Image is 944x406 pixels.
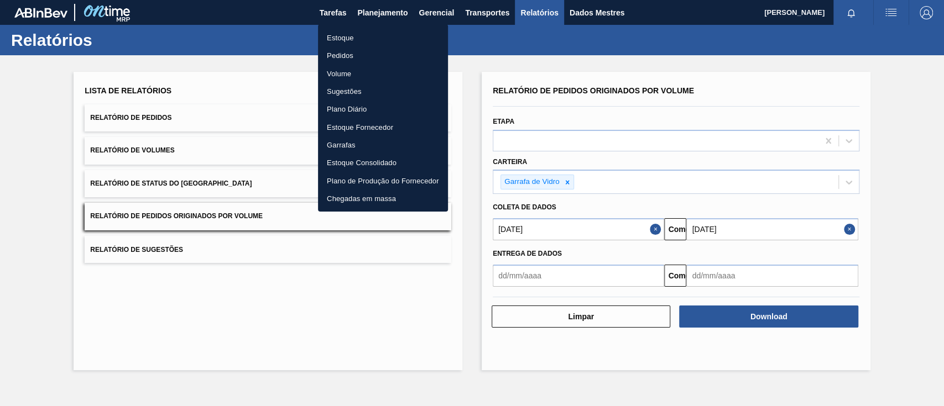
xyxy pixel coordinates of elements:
[327,159,397,167] font: Estoque Consolidado
[318,154,448,171] a: Estoque Consolidado
[318,65,448,82] a: Volume
[327,194,396,203] font: Chegadas em massa
[318,189,448,207] a: Chegadas em massa
[318,29,448,46] a: Estoque
[318,136,448,154] a: Garrafas
[327,105,367,113] font: Plano Diário
[327,69,351,77] font: Volume
[318,46,448,64] a: Pedidos
[327,87,362,96] font: Sugestões
[327,123,393,131] font: Estoque Fornecedor
[327,141,356,149] font: Garrafas
[327,34,354,42] font: Estoque
[318,100,448,118] a: Plano Diário
[327,51,353,60] font: Pedidos
[318,172,448,189] a: Plano de Produção do Fornecedor
[318,82,448,100] a: Sugestões
[327,176,439,184] font: Plano de Produção do Fornecedor
[318,118,448,136] a: Estoque Fornecedor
